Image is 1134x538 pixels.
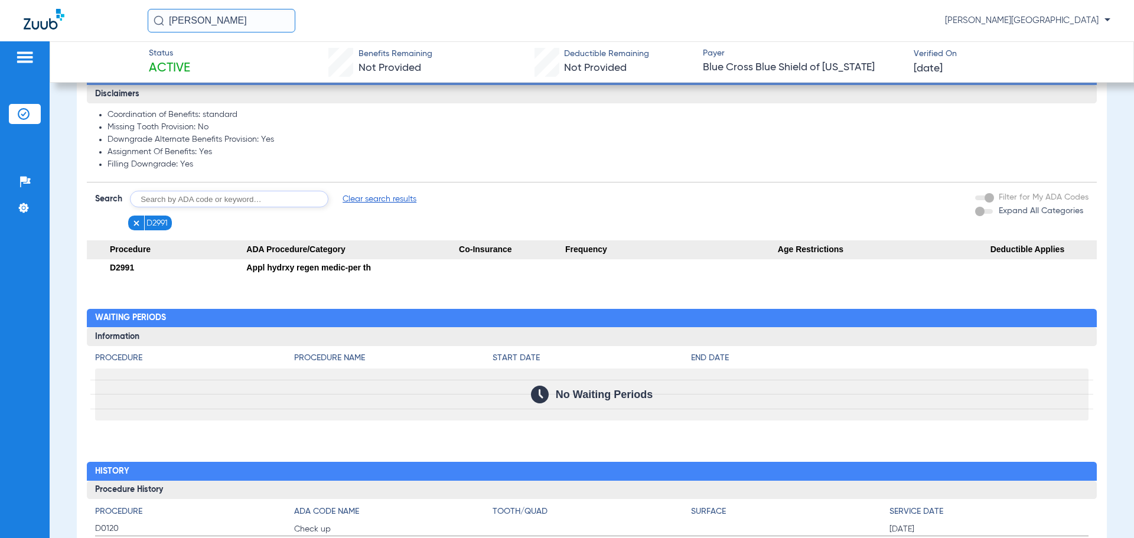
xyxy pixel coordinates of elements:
[149,47,190,60] span: Status
[359,63,421,73] span: Not Provided
[889,506,1088,522] app-breakdown-title: Service Date
[493,506,691,518] h4: Tooth/Quad
[24,9,64,30] img: Zuub Logo
[246,259,459,276] div: Appl hydrxy regen medic-per th
[107,135,1088,145] li: Downgrade Alternate Benefits Provision: Yes
[691,352,1088,369] app-breakdown-title: End Date
[87,240,246,259] span: Procedure
[691,506,889,522] app-breakdown-title: Surface
[294,352,493,369] app-breakdown-title: Procedure Name
[130,191,328,207] input: Search by ADA code or keyword…
[531,386,549,403] img: Calendar
[691,352,1088,364] h4: End Date
[564,48,649,60] span: Deductible Remaining
[945,15,1110,27] span: [PERSON_NAME][GEOGRAPHIC_DATA]
[493,352,691,364] h4: Start Date
[889,523,1088,535] span: [DATE]
[691,506,889,518] h4: Surface
[294,352,493,364] h4: Procedure Name
[110,263,134,272] span: D2991
[87,309,1096,328] h2: Waiting Periods
[565,240,778,259] span: Frequency
[95,352,294,369] app-breakdown-title: Procedure
[459,240,565,259] span: Co-Insurance
[493,506,691,522] app-breakdown-title: Tooth/Quad
[343,193,416,205] span: Clear search results
[132,219,141,227] img: x.svg
[914,48,1115,60] span: Verified On
[95,506,294,518] h4: Procedure
[107,159,1088,170] li: Filling Downgrade: Yes
[154,15,164,26] img: Search Icon
[996,191,1089,204] label: Filter for My ADA Codes
[246,240,459,259] span: ADA Procedure/Category
[703,60,904,75] span: Blue Cross Blue Shield of [US_STATE]
[564,63,627,73] span: Not Provided
[95,506,294,522] app-breakdown-title: Procedure
[294,506,493,518] h4: ADA Code Name
[148,9,295,32] input: Search for patients
[146,217,168,229] span: D2991
[556,389,653,400] span: No Waiting Periods
[889,506,1088,518] h4: Service Date
[87,462,1096,481] h2: History
[15,50,34,64] img: hamburger-icon
[990,240,1097,259] span: Deductible Applies
[87,327,1096,346] h3: Information
[914,61,943,76] span: [DATE]
[359,48,432,60] span: Benefits Remaining
[778,240,990,259] span: Age Restrictions
[493,352,691,369] app-breakdown-title: Start Date
[87,481,1096,500] h3: Procedure History
[294,506,493,522] app-breakdown-title: ADA Code Name
[95,193,122,205] span: Search
[107,147,1088,158] li: Assignment Of Benefits: Yes
[703,47,904,60] span: Payer
[107,122,1088,133] li: Missing Tooth Provision: No
[87,85,1096,104] h3: Disclaimers
[149,60,190,77] span: Active
[107,110,1088,120] li: Coordination of Benefits: standard
[999,207,1083,215] span: Expand All Categories
[294,523,493,535] span: Check up
[95,352,294,364] h4: Procedure
[95,523,294,535] span: D0120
